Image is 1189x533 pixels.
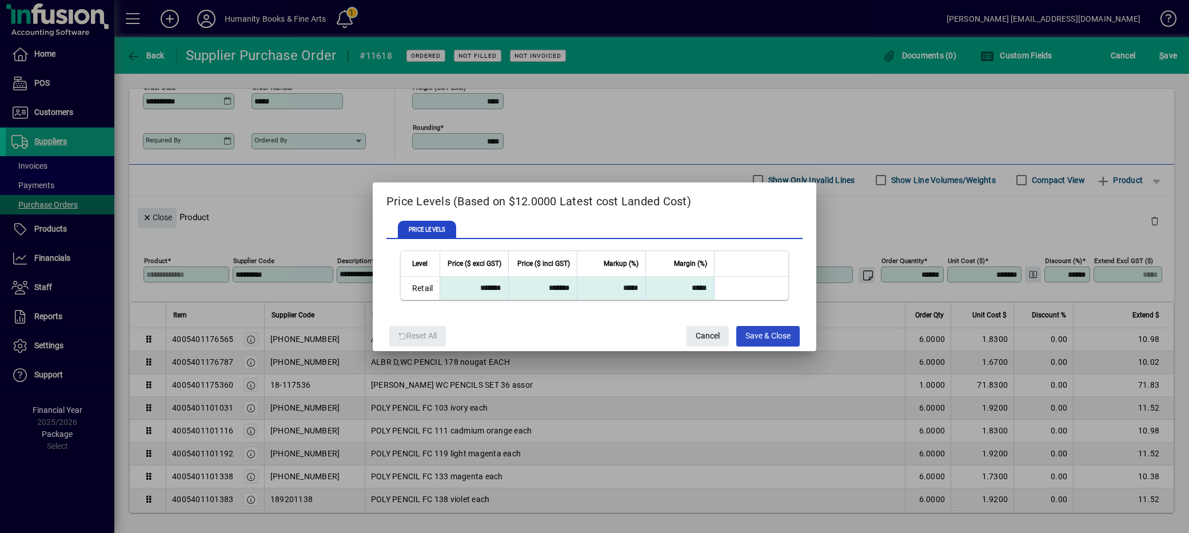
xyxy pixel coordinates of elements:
span: Level [412,257,428,270]
button: Cancel [687,326,729,347]
span: Price ($ excl GST) [448,257,501,270]
span: Markup (%) [604,257,639,270]
span: PRICE LEVELS [398,221,456,239]
span: Price ($ incl GST) [517,257,570,270]
span: Cancel [696,327,720,345]
span: Save & Close [745,327,791,345]
td: Retail [401,277,440,300]
span: Margin (%) [674,257,707,270]
h2: Price Levels (Based on $12.0000 Latest cost Landed Cost) [373,182,817,216]
button: Save & Close [736,326,800,347]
